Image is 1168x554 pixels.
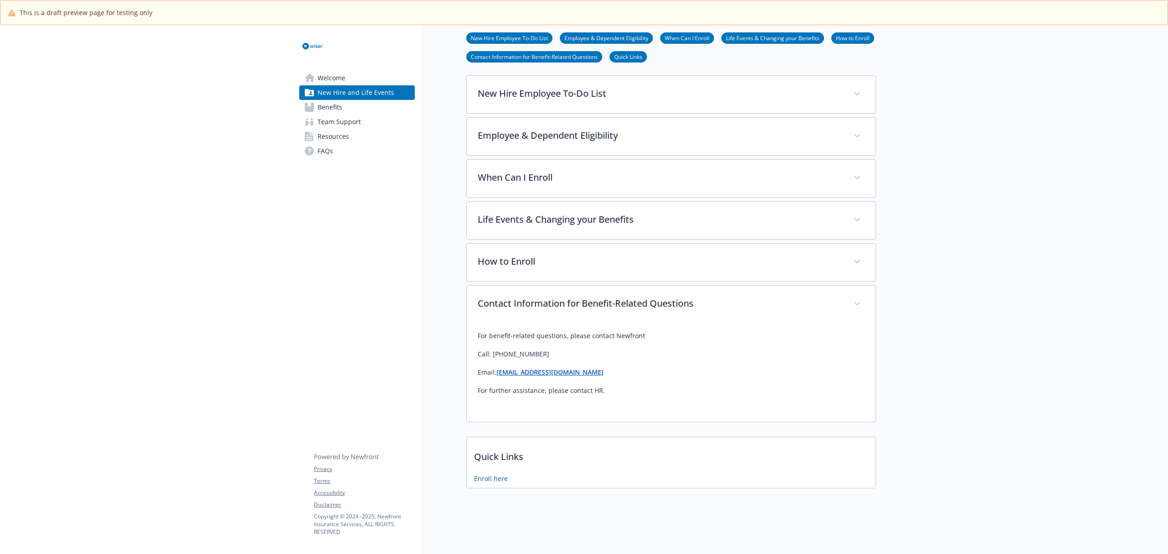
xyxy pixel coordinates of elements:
[831,33,874,42] a: How to Enroll
[467,244,876,281] div: How to Enroll
[318,144,333,158] span: FAQs
[478,367,865,378] p: Email:
[314,489,414,497] a: Accessibility
[314,512,414,536] p: Copyright © 2024 - 2025 , Newfront Insurance Services, ALL RIGHTS RESERVED
[466,33,553,42] a: New Hire Employee To-Do List
[318,115,361,129] span: Team Support
[314,477,414,485] a: Terms
[299,100,415,115] a: Benefits
[478,349,865,360] p: Call: [PHONE_NUMBER]
[467,160,876,197] div: When Can I Enroll
[478,385,865,396] p: For further assistance, please contact HR.
[466,52,602,61] a: Contact Information for Benefit-Related Questions
[478,213,843,226] p: Life Events & Changing your Benefits
[467,76,876,113] div: New Hire Employee To-Do List
[20,8,152,17] span: This is a draft preview page for testing only
[314,465,414,473] a: Privacy
[467,286,876,323] div: Contact Information for Benefit-Related Questions
[299,85,415,100] a: New Hire and Life Events
[299,144,415,158] a: FAQs
[721,33,824,42] a: Life Events & Changing your Benefits
[478,297,843,310] p: Contact Information for Benefit-Related Questions
[467,323,876,422] div: Contact Information for Benefit-Related Questions
[467,437,876,471] p: Quick Links
[318,71,345,85] span: Welcome
[660,33,714,42] a: When Can I Enroll
[496,368,604,376] a: [EMAIL_ADDRESS][DOMAIN_NAME]
[610,52,647,61] a: Quick Links
[314,501,414,509] a: Disclaimer
[478,129,843,142] p: Employee & Dependent Eligibility
[560,33,653,42] a: Employee & Dependent Eligibility
[478,171,843,184] p: When Can I Enroll
[318,85,394,100] span: New Hire and Life Events
[318,100,342,115] span: Benefits
[299,115,415,129] a: Team Support
[467,118,876,155] div: Employee & Dependent Eligibility
[299,129,415,144] a: Resources
[474,474,508,483] a: Enroll here
[318,129,349,144] span: Resources
[467,202,876,239] div: Life Events & Changing your Benefits
[299,71,415,85] a: Welcome
[478,330,865,341] p: For benefit-related questions, please contact Newfront
[478,87,843,100] p: New Hire Employee To-Do List
[478,255,843,268] p: How to Enroll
